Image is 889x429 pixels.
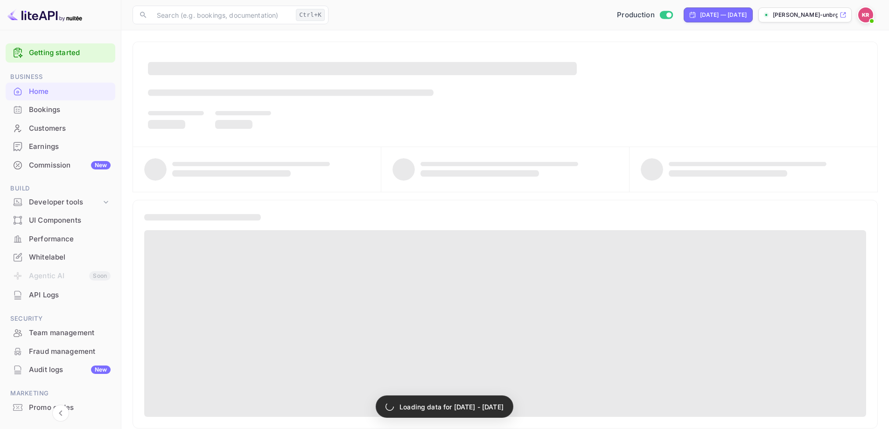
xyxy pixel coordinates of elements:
[6,399,115,417] div: Promo codes
[6,286,115,304] div: API Logs
[6,72,115,82] span: Business
[29,365,111,375] div: Audit logs
[29,141,111,152] div: Earnings
[6,361,115,379] div: Audit logsNew
[29,123,111,134] div: Customers
[29,290,111,301] div: API Logs
[6,101,115,119] div: Bookings
[6,83,115,101] div: Home
[6,156,115,175] div: CommissionNew
[6,138,115,155] a: Earnings
[91,366,111,374] div: New
[29,86,111,97] div: Home
[296,9,325,21] div: Ctrl+K
[773,11,838,19] p: [PERSON_NAME]-unbrg.[PERSON_NAME]...
[858,7,873,22] img: Kobus Roux
[29,328,111,338] div: Team management
[29,252,111,263] div: Whitelabel
[6,388,115,399] span: Marketing
[29,402,111,413] div: Promo codes
[6,343,115,360] a: Fraud management
[6,361,115,378] a: Audit logsNew
[29,197,101,208] div: Developer tools
[6,399,115,416] a: Promo codes
[29,160,111,171] div: Commission
[6,248,115,266] a: Whitelabel
[6,324,115,341] a: Team management
[6,211,115,230] div: UI Components
[6,156,115,174] a: CommissionNew
[91,161,111,169] div: New
[29,346,111,357] div: Fraud management
[6,183,115,194] span: Build
[6,343,115,361] div: Fraud management
[6,324,115,342] div: Team management
[29,234,111,245] div: Performance
[6,120,115,137] a: Customers
[29,215,111,226] div: UI Components
[6,83,115,100] a: Home
[6,138,115,156] div: Earnings
[617,10,655,21] span: Production
[6,211,115,229] a: UI Components
[6,43,115,63] div: Getting started
[6,230,115,248] div: Performance
[29,48,111,58] a: Getting started
[151,6,292,24] input: Search (e.g. bookings, documentation)
[6,101,115,118] a: Bookings
[52,405,69,422] button: Collapse navigation
[613,10,676,21] div: Switch to Sandbox mode
[399,402,504,412] p: Loading data for [DATE] - [DATE]
[7,7,82,22] img: LiteAPI logo
[700,11,747,19] div: [DATE] — [DATE]
[6,120,115,138] div: Customers
[6,194,115,211] div: Developer tools
[6,314,115,324] span: Security
[6,230,115,247] a: Performance
[29,105,111,115] div: Bookings
[6,286,115,303] a: API Logs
